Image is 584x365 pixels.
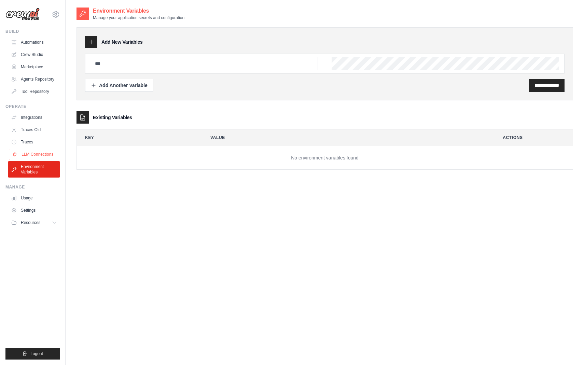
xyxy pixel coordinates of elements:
[30,351,43,356] span: Logout
[8,161,60,178] a: Environment Variables
[8,37,60,48] a: Automations
[77,129,197,146] th: Key
[93,7,184,15] h2: Environment Variables
[8,61,60,72] a: Marketplace
[93,15,184,20] p: Manage your application secrets and configuration
[202,129,489,146] th: Value
[5,8,40,21] img: Logo
[8,86,60,97] a: Tool Repository
[21,220,40,225] span: Resources
[8,112,60,123] a: Integrations
[85,79,153,92] button: Add Another Variable
[77,146,573,170] td: No environment variables found
[8,124,60,135] a: Traces Old
[8,205,60,216] a: Settings
[8,74,60,85] a: Agents Repository
[91,82,148,89] div: Add Another Variable
[5,184,60,190] div: Manage
[5,348,60,360] button: Logout
[8,217,60,228] button: Resources
[5,29,60,34] div: Build
[5,104,60,109] div: Operate
[8,49,60,60] a: Crew Studio
[495,129,573,146] th: Actions
[8,137,60,148] a: Traces
[8,193,60,203] a: Usage
[9,149,60,160] a: LLM Connections
[93,114,132,121] h3: Existing Variables
[101,39,143,45] h3: Add New Variables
